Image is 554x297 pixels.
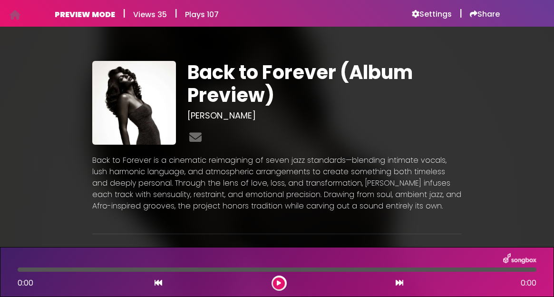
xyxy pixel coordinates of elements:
[18,277,33,288] span: 0:00
[175,8,177,19] h5: |
[187,61,461,107] h1: Back to Forever (Album Preview)
[503,253,536,266] img: songbox-logo-white.png
[459,8,462,19] h5: |
[187,110,461,121] h3: [PERSON_NAME]
[521,277,536,289] span: 0:00
[123,8,126,19] h5: |
[92,155,461,212] p: Back to Forever is a cinematic reimagining of seven jazz standards—blending intimate vocals, lush...
[55,10,115,19] h6: PREVIEW MODE
[470,10,500,19] a: Share
[133,10,167,19] h6: Views 35
[412,10,452,19] a: Settings
[92,61,176,145] img: MQs0fobFRXOodXWNB52K
[185,10,219,19] h6: Plays 107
